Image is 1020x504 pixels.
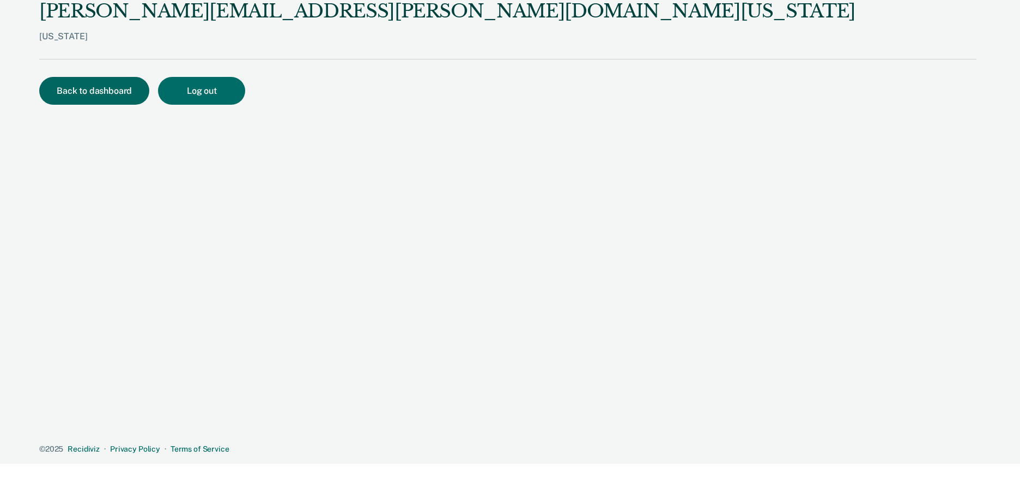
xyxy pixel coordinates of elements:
[39,445,976,454] div: · ·
[110,445,160,453] a: Privacy Policy
[39,87,158,95] a: Back to dashboard
[158,77,245,105] button: Log out
[39,445,63,453] span: © 2025
[68,445,100,453] a: Recidiviz
[39,31,855,59] div: [US_STATE]
[171,445,229,453] a: Terms of Service
[39,77,149,105] button: Back to dashboard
